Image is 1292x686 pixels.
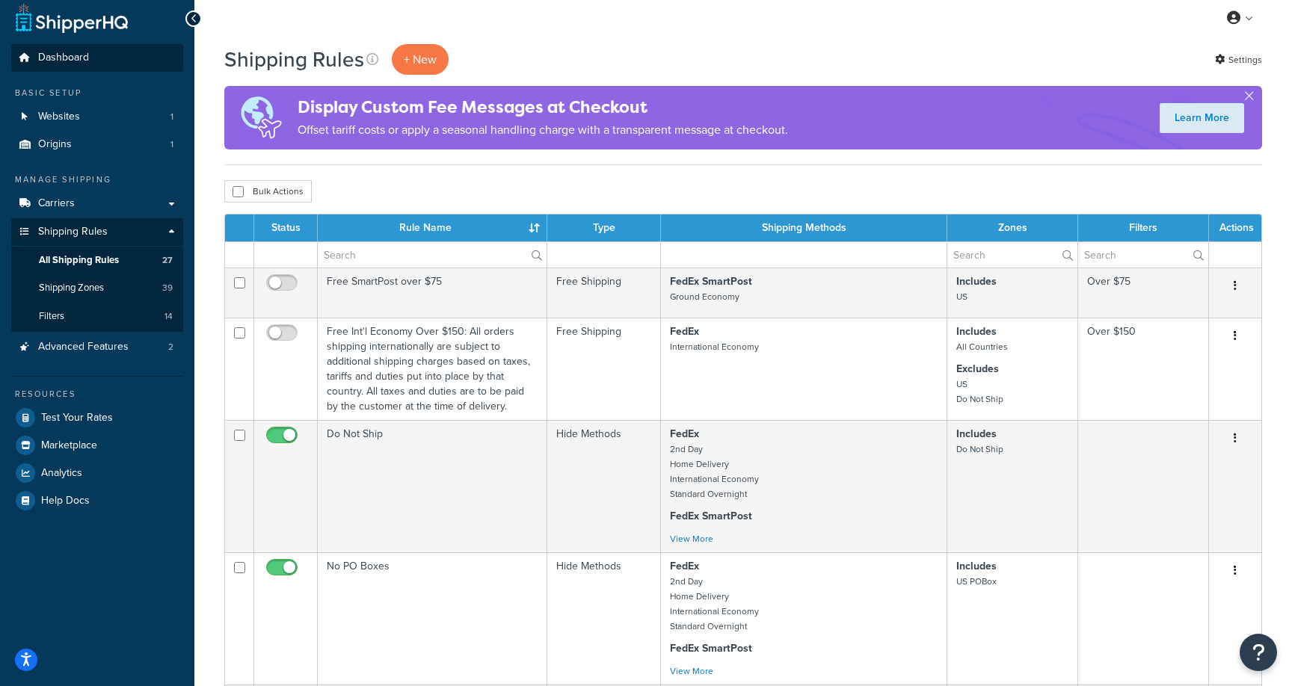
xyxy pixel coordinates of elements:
a: Learn More [1160,103,1244,133]
strong: FedEx SmartPost [670,274,752,289]
h4: Display Custom Fee Messages at Checkout [298,95,788,120]
td: Do Not Ship [318,420,547,552]
li: Shipping Rules [11,218,183,332]
td: Free Int'l Economy Over $150: All orders shipping internationally are subject to additional shipp... [318,318,547,420]
a: Carriers [11,190,183,217]
span: Websites [38,111,80,123]
td: Hide Methods [547,420,661,552]
button: Open Resource Center [1240,634,1277,671]
a: ShipperHQ Home [16,3,128,33]
small: Ground Economy [670,290,739,303]
a: Shipping Rules [11,218,183,246]
strong: Includes [956,274,997,289]
input: Search [1078,242,1208,268]
td: No PO Boxes [318,552,547,685]
th: Shipping Methods [661,214,947,241]
td: Free Shipping [547,268,661,318]
span: 39 [162,282,173,294]
input: Search [947,242,1078,268]
button: Bulk Actions [224,180,312,203]
li: Advanced Features [11,333,183,361]
strong: Includes [956,426,997,442]
span: 27 [162,254,173,267]
td: Free Shipping [547,318,661,420]
img: duties-banner-06bc72dcb5fe05cb3f9472aba00be2ae8eb53ab6f0d8bb03d382ba314ac3c341.png [224,86,298,149]
a: Marketplace [11,432,183,459]
a: Advanced Features 2 [11,333,183,361]
span: 1 [170,111,173,123]
a: Analytics [11,460,183,486]
span: Origins [38,138,72,151]
p: + New [392,44,449,75]
span: 2 [168,341,173,353]
th: Type [547,214,661,241]
span: Marketplace [41,439,97,452]
span: Shipping Rules [38,226,108,238]
span: 14 [164,310,173,323]
span: 1 [170,138,173,151]
th: Actions [1209,214,1261,241]
td: Hide Methods [547,552,661,685]
a: All Shipping Rules 27 [11,247,183,274]
span: All Shipping Rules [39,254,119,267]
li: Origins [11,131,183,158]
a: View More [670,532,713,546]
li: Shipping Zones [11,274,183,302]
a: Shipping Zones 39 [11,274,183,302]
div: Basic Setup [11,87,183,99]
strong: Excludes [956,361,999,377]
strong: FedEx SmartPost [670,640,752,656]
td: Over $150 [1078,318,1209,420]
span: Dashboard [38,52,89,64]
strong: FedEx [670,324,699,339]
td: Free SmartPost over $75 [318,268,547,318]
a: Help Docs [11,487,183,514]
span: Advanced Features [38,341,129,353]
h1: Shipping Rules [224,45,364,74]
a: Websites 1 [11,103,183,131]
small: US [956,290,968,303]
strong: FedEx [670,426,699,442]
a: View More [670,664,713,678]
strong: FedEx [670,558,699,574]
th: Rule Name : activate to sort column ascending [318,214,547,241]
a: Origins 1 [11,131,183,158]
a: Dashboard [11,44,183,72]
li: All Shipping Rules [11,247,183,274]
span: Help Docs [41,495,90,507]
strong: FedEx SmartPost [670,508,752,524]
small: Do Not Ship [956,442,1003,456]
small: All Countries [956,340,1008,353]
div: Resources [11,388,183,401]
th: Filters [1078,214,1209,241]
span: Filters [39,310,64,323]
small: US POBox [956,575,997,588]
small: 2nd Day Home Delivery International Economy Standard Overnight [670,575,759,633]
span: Test Your Rates [41,412,113,424]
small: International Economy [670,340,759,353]
th: Status [254,214,318,241]
span: Analytics [41,467,82,480]
a: Test Your Rates [11,404,183,431]
li: Websites [11,103,183,131]
div: Manage Shipping [11,173,183,186]
a: Filters 14 [11,303,183,330]
p: Offset tariff costs or apply a seasonal handling charge with a transparent message at checkout. [298,120,788,140]
td: Over $75 [1078,268,1209,318]
a: Settings [1215,49,1262,70]
th: Zones [947,214,1079,241]
li: Filters [11,303,183,330]
small: US Do Not Ship [956,377,1003,406]
small: 2nd Day Home Delivery International Economy Standard Overnight [670,442,759,501]
span: Shipping Zones [39,282,104,294]
strong: Includes [956,558,997,574]
strong: Includes [956,324,997,339]
input: Search [318,242,547,268]
span: Carriers [38,197,75,210]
